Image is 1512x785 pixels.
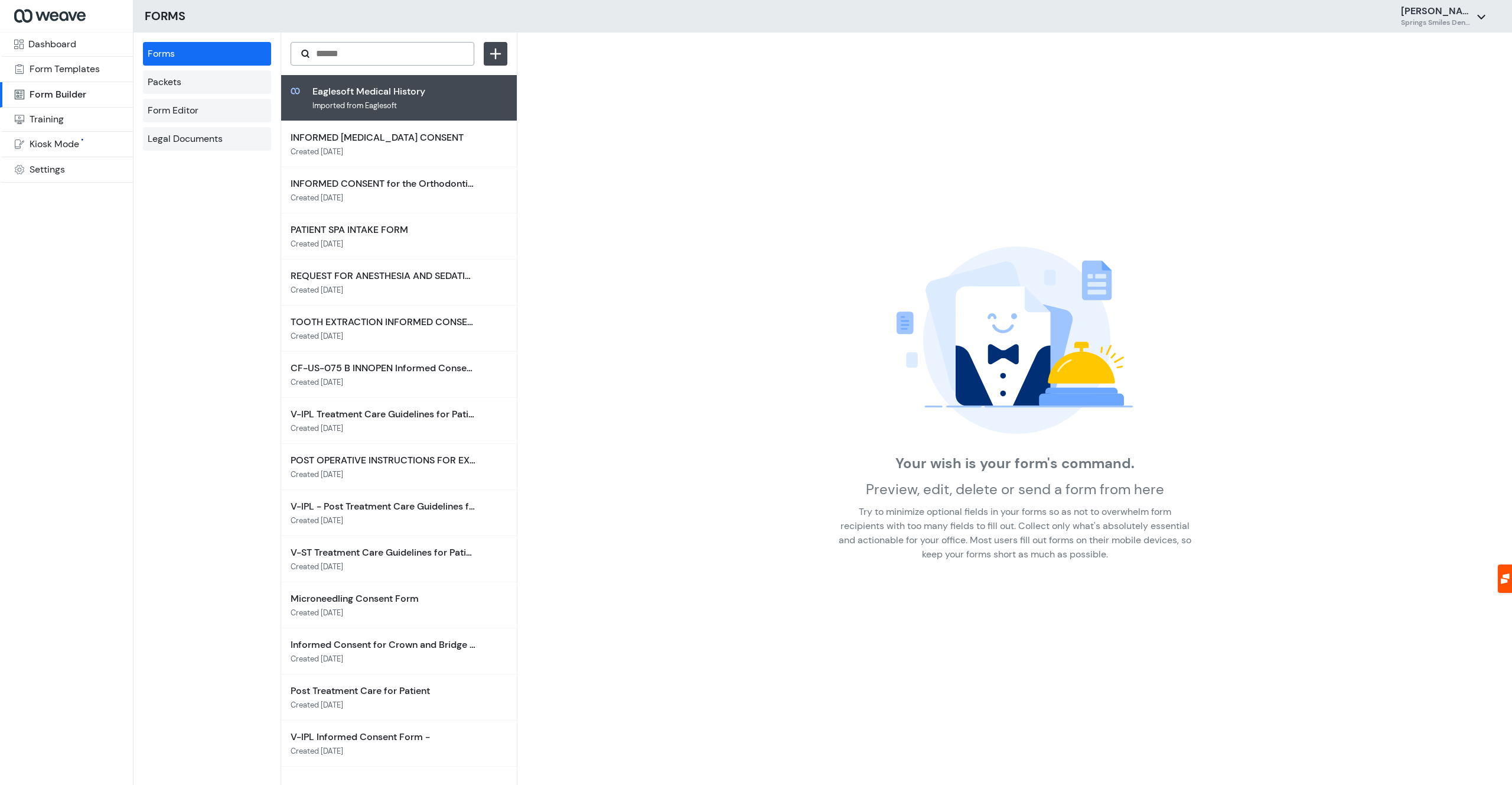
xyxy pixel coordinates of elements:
div: Form Templates [30,64,100,74]
span: Created [DATE] [291,517,343,525]
p: TOOTH EXTRACTION INFORMED CONSENT [291,315,485,329]
a: Packets [143,70,271,94]
p: [PERSON_NAME] [1401,5,1472,18]
span: Created [DATE] [291,748,343,755]
h6: Springs Smiles Dental Spa [1401,18,1472,28]
p: PATIENT SPA INTAKE FORM [291,223,485,237]
div: Settings [30,165,65,174]
p: REQUEST FOR ANESTHESIA AND SEDATION [291,269,485,283]
p: Form Editor [148,103,198,118]
a: Form Editor [143,99,271,122]
img: No forms selected [897,246,1133,434]
p: CF-US-075 B INNOPEN Informed Consent form [291,361,485,375]
p: Microneedling Consent Form [291,592,485,606]
span: Created [DATE] [291,609,343,617]
p: Eaglesoft Medical History [312,85,435,99]
a: Legal Documents [143,127,271,151]
div: Kiosk Mode [30,140,79,149]
p: V-IPL - Post Treatment Care Guidelines for Patients Part 2 [291,499,485,514]
input: Search [315,47,464,61]
p: Informed Consent for Crown and Bridge Prosthetics [291,638,485,652]
p: POST OPERATIVE INSTRUCTIONS FOR EXTRACTIONS AND [MEDICAL_DATA] [291,453,485,468]
p: Legal Documents [148,132,223,146]
a: Forms [143,42,271,66]
span: Created [DATE] [291,241,343,248]
p: Forms [148,47,175,61]
span: Imported from Eaglesoft [312,102,397,110]
span: Created [DATE] [291,471,343,479]
p: INFORMED CONSENT for the Orthodontic Patient [291,177,485,191]
span: Created [DATE] [291,194,343,202]
span: Created [DATE] [291,563,343,571]
p: V-IPL Treatment Care Guidelines for Patients [291,407,485,421]
p: Preview, edit, delete or send a form from here [866,479,1164,500]
h3: FORMS [145,7,185,25]
p: INFORMED [MEDICAL_DATA] CONSENT [291,131,485,145]
span: Created [DATE] [291,425,343,433]
span: Created [DATE] [291,656,343,663]
div: Dashboard [28,40,76,49]
p: V-IPL Informed Consent Form - [291,730,485,744]
p: Try to minimize optional fields in your forms so as not to overwhelm form recipients with too man... [838,505,1192,562]
span: Created [DATE] [291,287,343,294]
div: Training [30,115,64,124]
h2: Your wish is your form's command. [895,453,1135,474]
span: Created [DATE] [291,148,343,156]
p: Post Treatment Care for Patient [291,684,485,698]
span: Created [DATE] [291,702,343,709]
div: Form Builder [30,90,86,99]
p: V-ST Treatment Care Guidelines for Patient [291,546,485,560]
span: Created [DATE] [291,379,343,387]
p: Packets [148,75,181,89]
span: Created [DATE] [291,333,343,340]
